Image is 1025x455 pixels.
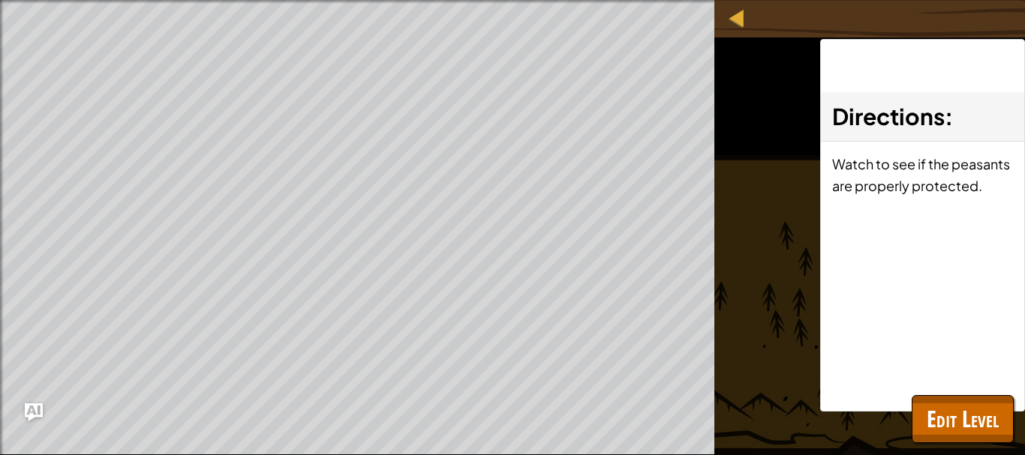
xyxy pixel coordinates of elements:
[927,403,999,434] span: Edit Level
[832,153,1013,196] p: Watch to see if the peasants are properly protected.
[832,102,945,130] span: Directions
[912,395,1014,443] button: Edit Level
[832,100,1013,133] h3: :
[25,403,43,421] button: Ask AI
